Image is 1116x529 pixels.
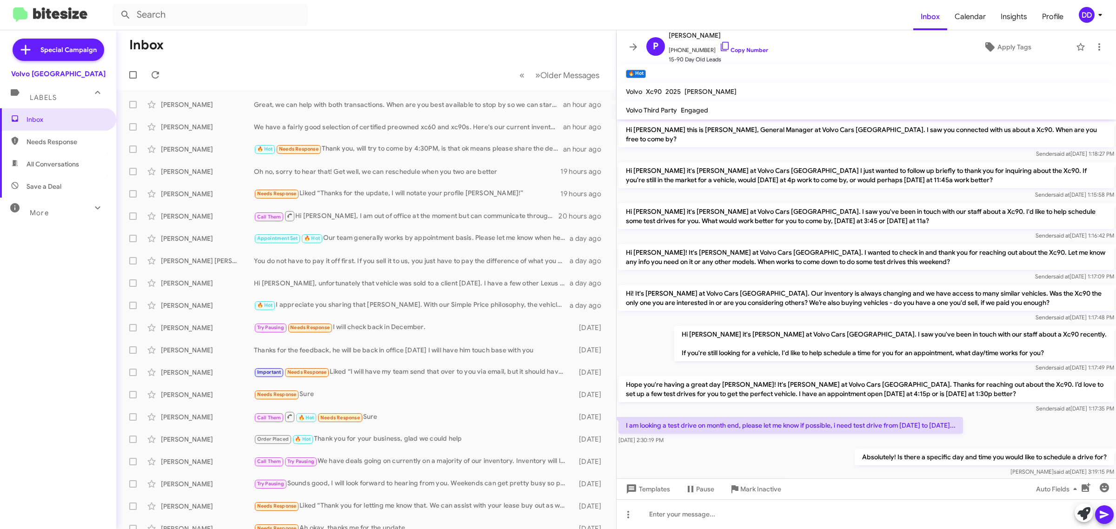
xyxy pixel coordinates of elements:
[287,458,314,464] span: Try Pausing
[161,479,254,489] div: [PERSON_NAME]
[626,70,646,78] small: 🔥 Hot
[947,3,993,30] a: Calendar
[257,458,281,464] span: Call Them
[570,412,609,422] div: [DATE]
[129,38,164,53] h1: Inbox
[1036,314,1114,321] span: Sender [DATE] 1:17:48 PM
[1054,468,1070,475] span: said at
[161,435,254,444] div: [PERSON_NAME]
[161,145,254,154] div: [PERSON_NAME]
[161,323,254,332] div: [PERSON_NAME]
[618,244,1114,270] p: Hi [PERSON_NAME]! It's [PERSON_NAME] at Volvo Cars [GEOGRAPHIC_DATA]. I wanted to check in and th...
[254,456,570,467] div: We have deals going on currently on a majority of our inventory. Inventory will lessen as the yea...
[669,41,768,55] span: [PHONE_NUMBER]
[257,235,298,241] span: Appointment Set
[279,146,319,152] span: Needs Response
[993,3,1035,30] a: Insights
[855,449,1114,465] p: Absolutely! Is there a specific day and time you would like to schedule a drive for?
[943,39,1071,55] button: Apply Tags
[304,235,320,241] span: 🔥 Hot
[617,481,678,497] button: Templates
[257,324,284,331] span: Try Pausing
[570,278,609,288] div: a day ago
[254,345,570,355] div: Thanks for the feedback, he will be back in office [DATE] I will have him touch base with you
[646,87,662,96] span: Xc90
[540,70,599,80] span: Older Messages
[161,100,254,109] div: [PERSON_NAME]
[563,100,609,109] div: an hour ago
[618,203,1114,229] p: Hi [PERSON_NAME] it's [PERSON_NAME] at Volvo Cars [GEOGRAPHIC_DATA]. I saw you've been in touch w...
[1035,273,1114,280] span: Sender [DATE] 1:17:09 PM
[563,145,609,154] div: an hour ago
[722,481,789,497] button: Mark Inactive
[1035,3,1071,30] span: Profile
[161,368,254,377] div: [PERSON_NAME]
[1053,273,1069,280] span: said at
[618,376,1114,402] p: Hope you're having a great day [PERSON_NAME]! It's [PERSON_NAME] at Volvo Cars [GEOGRAPHIC_DATA]....
[570,435,609,444] div: [DATE]
[254,144,563,154] div: Thank you, will try to come by 4:30PM, is that ok means please share the details, address and con...
[295,436,311,442] span: 🔥 Hot
[1054,150,1070,157] span: said at
[570,234,609,243] div: a day ago
[1036,232,1114,239] span: Sender [DATE] 1:16:42 PM
[626,106,677,114] span: Volvo Third Party
[254,478,570,489] div: Sounds good, I will look forward to hearing from you. Weekends can get pretty busy so please keep...
[570,368,609,377] div: [DATE]
[254,367,570,377] div: Liked “I will have my team send that over to you via email, but it should have approximately 3k o...
[626,87,642,96] span: Volvo
[257,415,281,421] span: Call Them
[27,182,61,191] span: Save a Deal
[669,30,768,41] span: [PERSON_NAME]
[1029,481,1088,497] button: Auto Fields
[257,191,297,197] span: Needs Response
[530,66,605,85] button: Next
[535,69,540,81] span: »
[674,326,1114,361] p: Hi [PERSON_NAME] it's [PERSON_NAME] at Volvo Cars [GEOGRAPHIC_DATA]. I saw you've been in touch w...
[1010,468,1114,475] span: [PERSON_NAME] [DATE] 3:19:15 PM
[254,434,570,444] div: Thank you for your business, glad we could help
[514,66,530,85] button: Previous
[257,503,297,509] span: Needs Response
[254,167,560,176] div: Oh no, sorry to hear that! Get well, we can reschedule when you two are better
[161,122,254,132] div: [PERSON_NAME]
[719,46,768,53] a: Copy Number
[13,39,104,61] a: Special Campaign
[40,45,97,54] span: Special Campaign
[1054,232,1070,239] span: said at
[257,146,273,152] span: 🔥 Hot
[254,122,563,132] div: We have a fairly good selection of certified preowned xc60 and xc90s. Here's our current inventor...
[570,390,609,399] div: [DATE]
[669,55,768,64] span: 15-90 Day Old Leads
[254,100,563,109] div: Great, we can help with both transactions. When are you best available to stop by so we can start...
[570,323,609,332] div: [DATE]
[113,4,308,26] input: Search
[257,369,281,375] span: Important
[161,301,254,310] div: [PERSON_NAME]
[570,457,609,466] div: [DATE]
[257,391,297,397] span: Needs Response
[161,167,254,176] div: [PERSON_NAME]
[1054,314,1070,321] span: said at
[257,302,273,308] span: 🔥 Hot
[618,162,1114,188] p: Hi [PERSON_NAME] it's [PERSON_NAME] at Volvo Cars [GEOGRAPHIC_DATA] I just wanted to follow up br...
[681,106,708,114] span: Engaged
[570,345,609,355] div: [DATE]
[30,209,49,217] span: More
[618,436,664,443] span: [DATE] 2:30:19 PM
[11,69,106,79] div: Volvo [GEOGRAPHIC_DATA]
[560,189,609,198] div: 19 hours ago
[254,322,570,333] div: I will check back in December.
[913,3,947,30] a: Inbox
[254,210,558,222] div: Hi [PERSON_NAME], I am out of office at the moment but can communicate through text. Would you li...
[997,39,1031,55] span: Apply Tags
[287,369,327,375] span: Needs Response
[254,233,570,244] div: Our team generally works by appointment basis. Please let me know when he needs to be available t...
[696,481,714,497] span: Pause
[1054,405,1070,412] span: said at
[161,457,254,466] div: [PERSON_NAME]
[30,93,57,102] span: Labels
[1071,7,1106,23] button: DD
